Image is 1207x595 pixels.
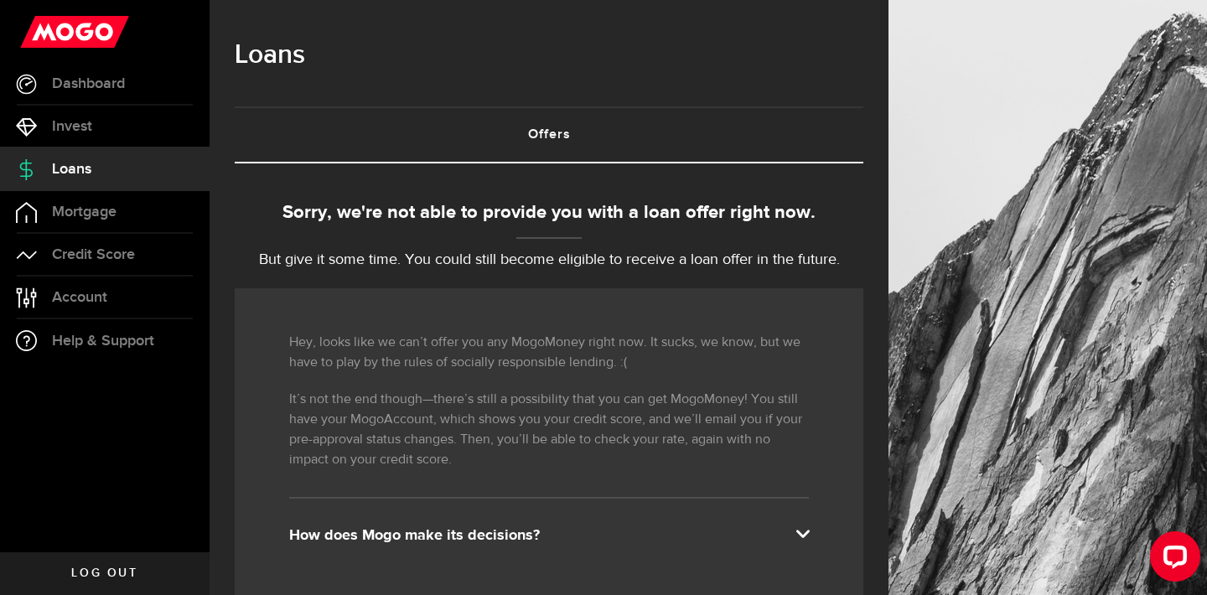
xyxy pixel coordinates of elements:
[289,525,809,546] div: How does Mogo make its decisions?
[52,119,92,134] span: Invest
[289,333,809,373] p: Hey, looks like we can’t offer you any MogoMoney right now. It sucks, we know, but we have to pla...
[235,199,863,227] div: Sorry, we're not able to provide you with a loan offer right now.
[235,34,863,77] h1: Loans
[52,290,107,305] span: Account
[235,106,863,163] ul: Tabs Navigation
[235,108,863,162] a: Offers
[235,249,863,272] p: But give it some time. You could still become eligible to receive a loan offer in the future.
[1137,525,1207,595] iframe: LiveChat chat widget
[71,567,137,579] span: Log out
[289,390,809,470] p: It’s not the end though—there’s still a possibility that you can get MogoMoney! You still have yo...
[52,162,91,177] span: Loans
[52,204,117,220] span: Mortgage
[52,76,125,91] span: Dashboard
[52,247,135,262] span: Credit Score
[52,334,154,349] span: Help & Support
